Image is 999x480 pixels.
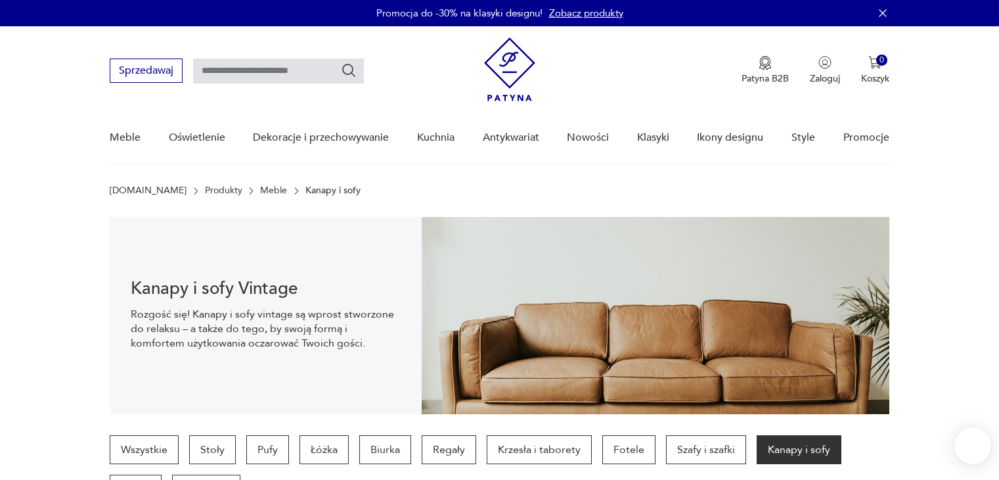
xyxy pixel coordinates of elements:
[110,185,187,196] a: [DOMAIN_NAME]
[602,435,655,464] a: Fotele
[131,307,401,350] p: Rozgość się! Kanapy i sofy vintage są wprost stworzone do relaksu – a także do tego, by swoją for...
[791,112,815,163] a: Style
[341,62,357,78] button: Szukaj
[422,217,889,414] img: 4dcd11543b3b691785adeaf032051535.jpg
[169,112,225,163] a: Oświetlenie
[487,435,592,464] a: Krzesła i taborety
[757,435,841,464] a: Kanapy i sofy
[843,112,889,163] a: Promocje
[253,112,389,163] a: Dekoracje i przechowywanie
[861,72,889,85] p: Koszyk
[954,427,991,464] iframe: Smartsupp widget button
[110,67,183,76] a: Sprzedawaj
[422,435,476,464] a: Regały
[549,7,623,20] a: Zobacz produkty
[742,56,789,85] button: Patyna B2B
[759,56,772,70] img: Ikona medalu
[110,59,183,83] button: Sprzedawaj
[260,185,287,196] a: Meble
[305,185,361,196] p: Kanapy i sofy
[300,435,349,464] a: Łóżka
[484,37,535,101] img: Patyna - sklep z meblami i dekoracjami vintage
[697,112,763,163] a: Ikony designu
[637,112,669,163] a: Klasyki
[818,56,832,69] img: Ikonka użytkownika
[742,56,789,85] a: Ikona medaluPatyna B2B
[483,112,539,163] a: Antykwariat
[742,72,789,85] p: Patyna B2B
[131,281,401,297] h1: Kanapy i sofy Vintage
[666,435,746,464] a: Szafy i szafki
[246,435,289,464] a: Pufy
[110,435,179,464] a: Wszystkie
[110,112,141,163] a: Meble
[417,112,455,163] a: Kuchnia
[868,56,881,69] img: Ikona koszyka
[861,56,889,85] button: 0Koszyk
[189,435,236,464] a: Stoły
[205,185,242,196] a: Produkty
[359,435,411,464] a: Biurka
[810,56,840,85] button: Zaloguj
[810,72,840,85] p: Zaloguj
[376,7,543,20] p: Promocja do -30% na klasyki designu!
[876,55,887,66] div: 0
[567,112,609,163] a: Nowości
